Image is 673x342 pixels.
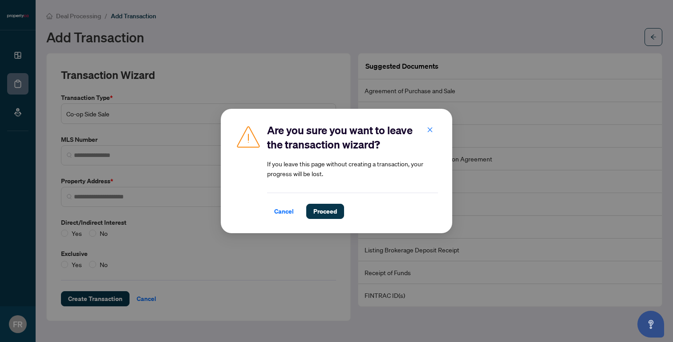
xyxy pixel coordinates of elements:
button: Open asap [637,311,664,338]
button: Cancel [267,204,301,219]
span: close [427,127,433,133]
h2: Are you sure you want to leave the transaction wizard? [267,123,438,152]
span: Proceed [313,204,337,218]
article: If you leave this page without creating a transaction, your progress will be lost. [267,159,438,178]
button: Proceed [306,204,344,219]
span: Cancel [274,204,294,218]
